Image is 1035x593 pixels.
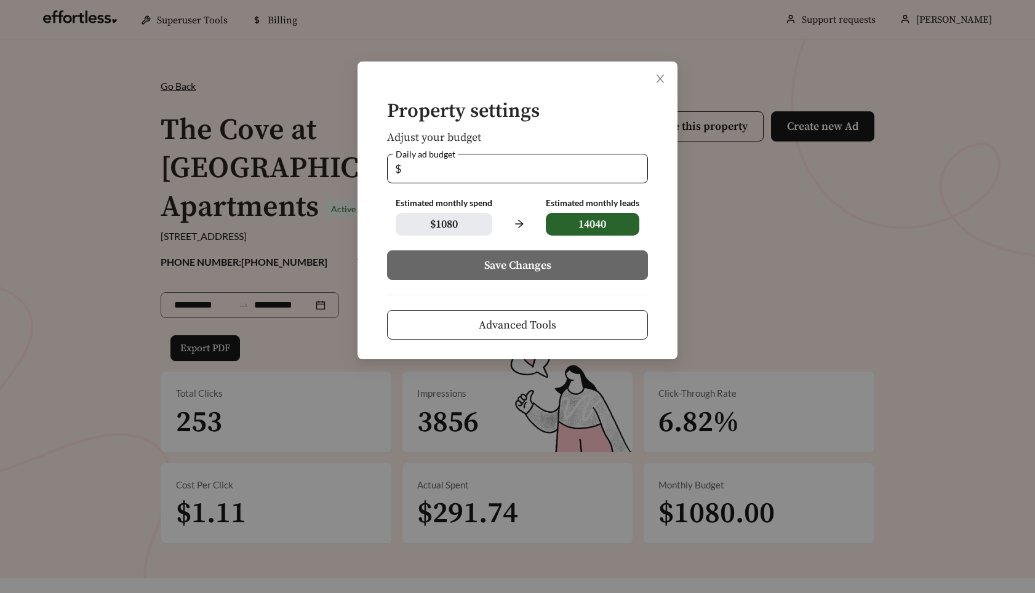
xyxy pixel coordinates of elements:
[507,212,530,236] span: arrow-right
[387,250,648,280] button: Save Changes
[396,213,492,236] span: $ 1080
[643,62,677,96] button: Close
[387,319,648,330] a: Advanced Tools
[387,132,648,144] h5: Adjust your budget
[395,154,401,183] span: $
[396,198,492,209] div: Estimated monthly spend
[387,310,648,340] button: Advanced Tools
[479,317,556,333] span: Advanced Tools
[546,198,639,209] div: Estimated monthly leads
[546,213,639,236] span: 14040
[387,101,648,122] h4: Property settings
[655,73,666,84] span: close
